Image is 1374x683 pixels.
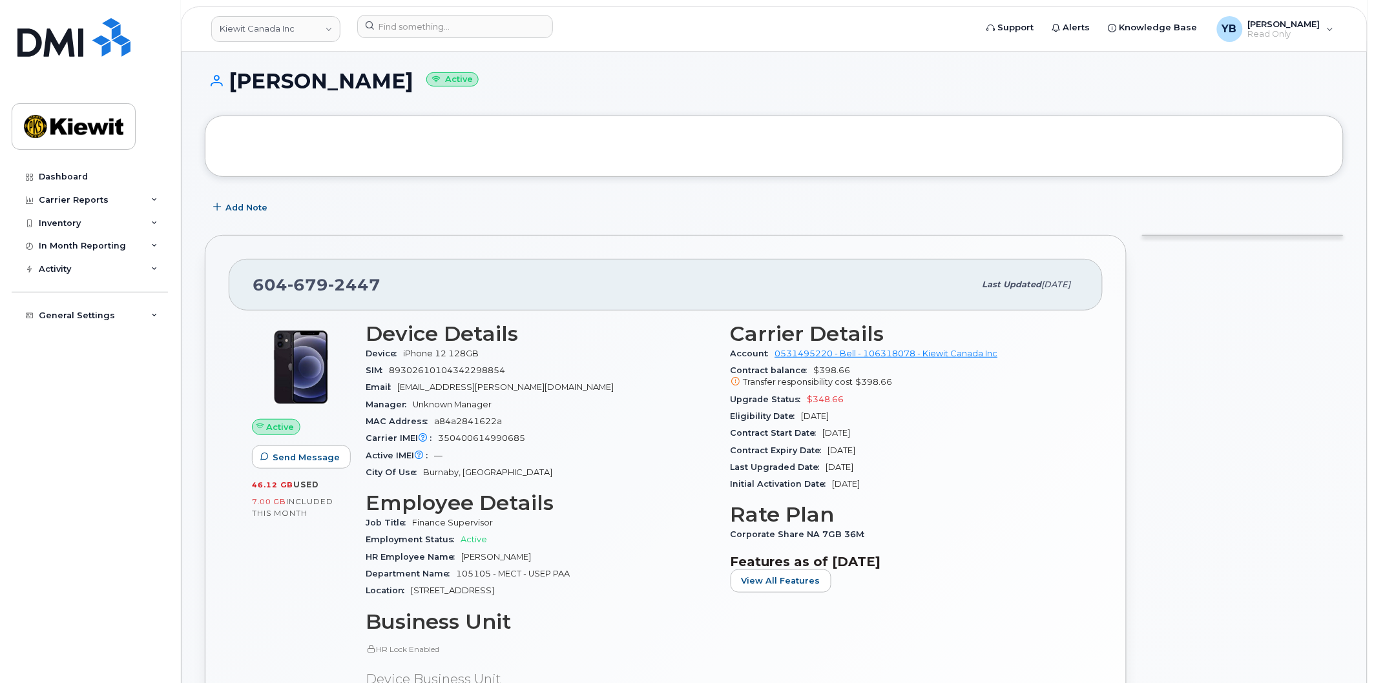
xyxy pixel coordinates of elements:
span: City Of Use [366,467,423,477]
span: 604 [253,275,380,294]
span: HR Employee Name [366,552,461,562]
span: a84a2841622a [434,416,502,426]
span: [PERSON_NAME] [461,552,531,562]
span: Active [461,535,487,544]
iframe: Messenger Launcher [1318,627,1364,673]
div: Yacine Brahimi [1208,16,1343,42]
h3: Device Details [366,322,715,345]
span: Active IMEI [366,451,434,460]
span: Initial Activation Date [731,479,833,489]
span: Job Title [366,518,412,527]
span: Device [366,349,403,358]
span: 2447 [328,275,380,294]
span: 46.12 GB [252,480,293,489]
p: HR Lock Enabled [366,644,715,655]
span: Active [267,421,295,433]
input: Find something... [357,15,553,38]
span: Unknown Manager [413,400,492,409]
span: 105105 - MECT - USEP PAA [456,569,570,578]
span: Read Only [1248,29,1320,39]
h3: Carrier Details [731,322,1080,345]
h3: Features as of [DATE] [731,554,1080,569]
span: [DATE] [823,428,851,438]
span: Carrier IMEI [366,433,438,443]
span: Alerts [1063,21,1090,34]
span: [DATE] [1042,280,1071,289]
span: Knowledge Base [1119,21,1198,34]
span: Send Message [273,451,340,464]
a: 0531495220 - Bell - 106318078 - Kiewit Canada Inc [775,349,998,358]
span: [EMAIL_ADDRESS][PERSON_NAME][DOMAIN_NAME] [397,382,614,392]
span: Finance Supervisor [412,518,493,527]
span: Upgrade Status [731,394,807,404]
span: Contract balance [731,365,814,375]
span: [DATE] [833,479,860,489]
h3: Rate Plan [731,503,1080,526]
span: View All Features [742,575,820,587]
h3: Employee Details [366,491,715,515]
span: $398.66 [731,365,1080,389]
span: $398.66 [856,377,893,387]
button: View All Features [731,569,831,593]
a: Alerts [1043,15,1099,41]
h3: Business Unit [366,610,715,633]
span: Department Name [366,569,456,578]
span: [DATE] [828,445,856,455]
span: Manager [366,400,413,409]
small: Active [426,72,479,87]
h1: [PERSON_NAME] [205,70,1344,92]
span: Contract Start Date [731,428,823,438]
span: Transfer responsibility cost [744,377,853,387]
span: 89302610104342298854 [389,365,505,375]
span: [STREET_ADDRESS] [411,586,494,595]
a: Knowledge Base [1099,15,1207,41]
span: Email [366,382,397,392]
span: Burnaby, [GEOGRAPHIC_DATA] [423,467,552,477]
img: iPhone_12.jpg [262,329,340,406]
span: $348.66 [807,394,844,404]
span: iPhone 12 128GB [403,349,479,358]
span: used [293,480,319,489]
span: MAC Address [366,416,434,426]
span: [DATE] [826,462,854,472]
span: Last Upgraded Date [731,462,826,472]
span: 350400614990685 [438,433,525,443]
span: 679 [287,275,328,294]
button: Add Note [205,196,278,219]
span: — [434,451,442,460]
span: [PERSON_NAME] [1248,19,1320,29]
span: Last updated [983,280,1042,289]
span: 7.00 GB [252,497,286,506]
span: YB [1222,21,1237,37]
span: Contract Expiry Date [731,445,828,455]
a: Support [978,15,1043,41]
a: Kiewit Canada Inc [211,16,340,42]
span: SIM [366,365,389,375]
span: Support [998,21,1034,34]
span: Location [366,586,411,595]
span: Account [731,349,775,358]
button: Send Message [252,445,351,469]
span: [DATE] [802,411,829,421]
span: included this month [252,496,333,518]
span: Corporate Share NA 7GB 36M [731,529,871,539]
span: Employment Status [366,535,461,544]
span: Eligibility Date [731,411,802,421]
span: Add Note [225,201,267,214]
